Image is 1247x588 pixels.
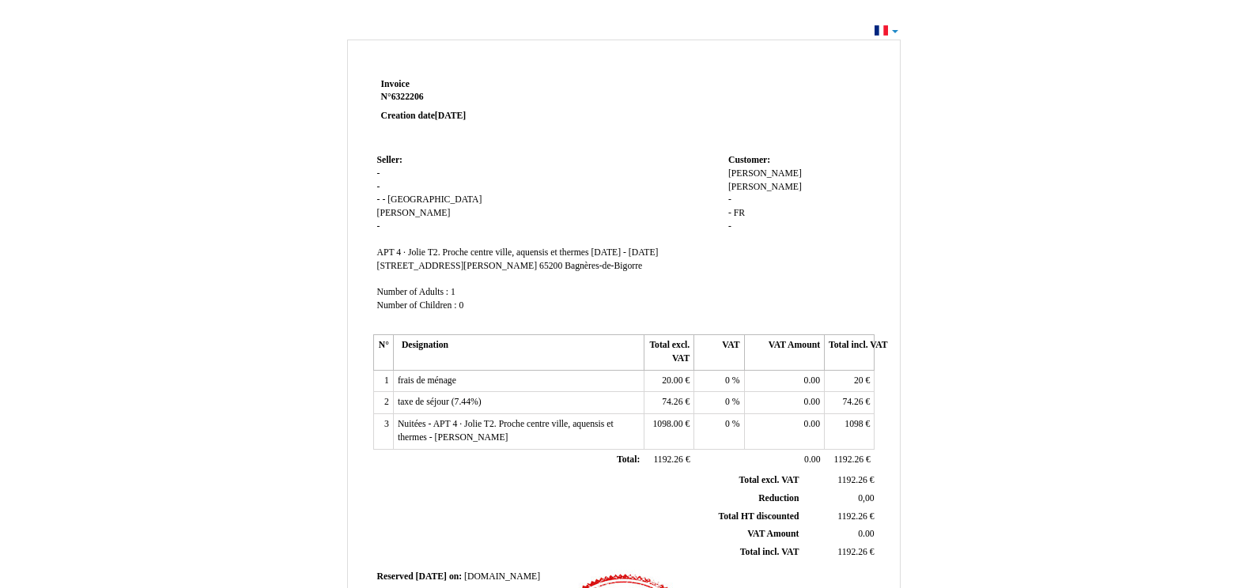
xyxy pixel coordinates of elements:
span: 0.00 [858,529,874,539]
span: [DATE] [435,111,466,121]
span: [GEOGRAPHIC_DATA] [387,194,482,205]
span: [PERSON_NAME] [728,168,802,179]
span: 0.00 [804,397,820,407]
span: Total HT discounted [718,511,799,522]
td: € [825,370,875,392]
span: 0 [725,419,730,429]
span: 1098 [845,419,863,429]
span: - [377,182,380,192]
span: APT 4 · Jolie T2. Proche centre ville, aquensis et thermes [377,247,589,258]
span: 0.00 [804,375,820,386]
span: 0 [725,397,730,407]
td: 3 [373,414,393,449]
span: frais de ménage [398,375,456,386]
span: 0 [459,300,463,311]
td: € [802,544,877,562]
span: 0.00 [804,454,820,465]
span: - [728,221,731,232]
td: € [825,414,875,449]
span: Reduction [758,493,799,503]
span: 1192.26 [834,454,864,465]
span: [DOMAIN_NAME] [464,571,540,582]
td: € [825,392,875,414]
span: Bagnères-de-Bigorre [565,261,642,271]
span: Total excl. VAT [739,475,799,485]
td: € [802,507,877,526]
span: - [728,208,731,218]
span: [PERSON_NAME] [728,182,802,192]
th: VAT [694,335,744,370]
th: N° [373,335,393,370]
span: 74.26 [662,397,682,407]
span: Nuitées - APT 4 · Jolie T2. Proche centre ville, aquensis et thermes - [PERSON_NAME] [398,419,614,443]
span: Invoice [381,79,410,89]
span: 0,00 [858,493,874,503]
span: taxe de séjour (7.44%) [398,397,482,407]
span: Total incl. VAT [740,547,799,557]
span: 1192.26 [837,511,867,522]
span: - [728,194,731,205]
span: VAT Amount [747,529,799,539]
span: 20 [854,375,863,386]
span: [DATE] - [DATE] [591,247,658,258]
span: 6322206 [391,92,424,102]
td: € [644,449,693,471]
span: [PERSON_NAME] [377,208,451,218]
span: 1192.26 [837,547,867,557]
span: Customer: [728,155,770,165]
span: - [377,221,380,232]
th: Total incl. VAT [825,335,875,370]
th: Total excl. VAT [644,335,693,370]
span: on: [449,571,462,582]
span: - [382,194,385,205]
span: [DATE] [416,571,447,582]
span: 1192.26 [837,475,867,485]
strong: Creation date [381,111,467,121]
span: - [377,168,380,179]
span: [STREET_ADDRESS][PERSON_NAME] [377,261,538,271]
td: 2 [373,392,393,414]
span: 0.00 [804,419,820,429]
td: € [644,414,693,449]
td: € [825,449,875,471]
span: 74.26 [842,397,863,407]
td: 1 [373,370,393,392]
th: VAT Amount [744,335,824,370]
span: - [377,194,380,205]
span: 1192.26 [653,454,683,465]
td: € [644,370,693,392]
td: % [694,370,744,392]
span: 65200 [539,261,562,271]
td: € [802,472,877,489]
td: % [694,392,744,414]
td: € [644,392,693,414]
th: Designation [393,335,644,370]
span: FR [734,208,745,218]
span: Number of Adults : [377,287,449,297]
span: 20.00 [662,375,682,386]
span: Number of Children : [377,300,457,311]
span: 1 [451,287,455,297]
span: 0 [725,375,730,386]
span: 1098.00 [652,419,682,429]
strong: N° [381,91,570,104]
td: % [694,414,744,449]
span: Seller: [377,155,402,165]
span: Reserved [377,571,414,582]
span: Total: [617,454,640,465]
